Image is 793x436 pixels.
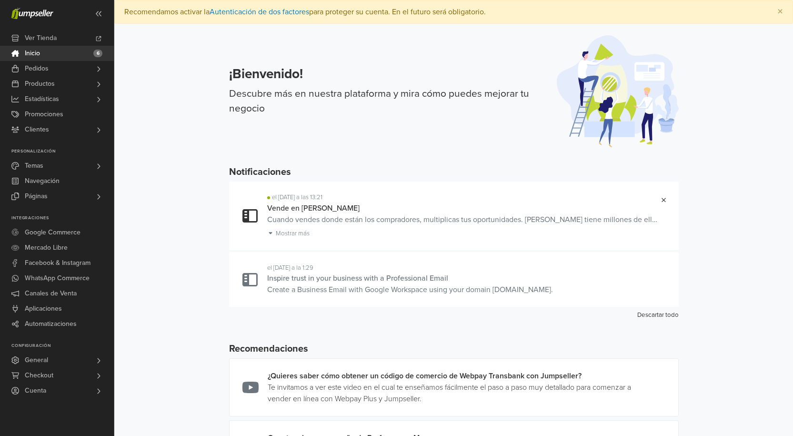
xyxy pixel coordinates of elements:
span: Vende en [PERSON_NAME] [267,203,360,213]
span: Checkout [25,368,53,383]
span: Facebook & Instagram [25,255,90,271]
span: × [777,5,783,19]
p: Personalización [11,149,114,154]
h3: ¡Bienvenido! [229,66,545,82]
img: onboarding-illustration-afe561586f57c9d3ab25.svg [557,35,679,147]
span: Pedidos [25,61,49,76]
span: Productos [25,76,55,91]
h5: Recomendaciones [229,343,679,355]
span: Ver Tienda [25,30,57,46]
h5: Notificaciones [229,166,291,178]
span: Create a Business Email with Google Workspace using your domain [DOMAIN_NAME]. [267,285,553,294]
span: Mercado Libre [25,240,68,255]
span: Descartar todo [637,311,679,319]
span: Cuenta [25,383,46,398]
span: Inicio [25,46,40,61]
span: Google Commerce [25,225,80,240]
span: 6 [93,50,102,57]
span: Aplicaciones [25,301,62,316]
span: WhatsApp Commerce [25,271,90,286]
button: Close [768,0,793,23]
span: Promociones [25,107,63,122]
span: 2025-10-03T04:29:23.249Z [267,264,313,272]
span: Temas [25,158,43,173]
span: Inspire trust in your business with a Professional Email [267,274,448,283]
span: Automatizaciones [25,316,77,332]
p: Integraciones [11,215,114,221]
a: Autenticación de dos factores [210,7,309,17]
span: Clientes [25,122,49,137]
span: General [25,353,48,368]
span: Navegación [25,173,60,189]
span: Canales de Venta [25,286,77,301]
p: Descubre más en nuestra plataforma y mira cómo puedes mejorar tu negocio [229,86,545,116]
p: Configuración [11,343,114,349]
span: 2025-10-02T16:21:14.382Z [272,193,322,201]
span: Páginas [25,189,48,204]
span: Mostrar más [276,230,310,237]
span: Estadísticas [25,91,59,107]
